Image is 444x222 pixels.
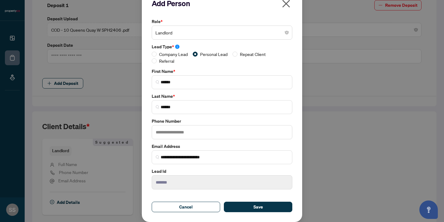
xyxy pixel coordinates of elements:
[152,168,292,175] label: Lead Id
[152,18,292,25] label: Role
[152,68,292,75] label: First Name
[224,202,292,212] button: Save
[152,118,292,125] label: Phone Number
[156,105,159,109] img: search_icon
[157,51,190,57] span: Company Lead
[419,200,438,219] button: Open asap
[155,27,289,38] span: Landlord
[152,202,220,212] button: Cancel
[179,202,193,212] span: Cancel
[152,143,292,150] label: Email Address
[152,43,292,50] label: Lead Type
[175,45,179,49] span: info-circle
[156,155,159,159] img: search_icon
[198,51,230,57] span: Personal Lead
[156,80,159,84] img: search_icon
[237,51,268,57] span: Repeat Client
[152,93,292,100] label: Last Name
[157,57,177,64] span: Referral
[253,202,263,212] span: Save
[285,31,289,34] span: close-circle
